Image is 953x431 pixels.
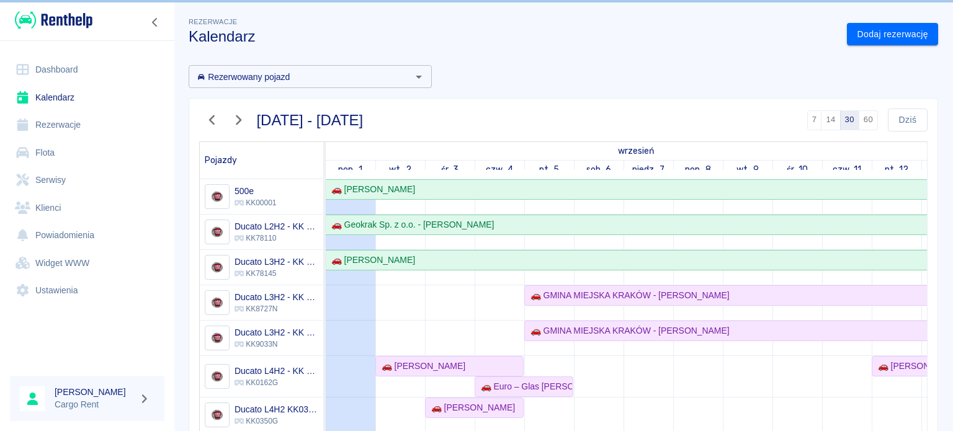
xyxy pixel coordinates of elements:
div: 🚗 [PERSON_NAME] [326,183,415,196]
h3: [DATE] - [DATE] [257,112,364,129]
a: Renthelp logo [10,10,92,30]
p: Cargo Rent [55,398,134,411]
a: 7 września 2025 [629,161,668,179]
p: KK00001 [235,197,276,208]
h6: Ducato L3H2 - KK 78145 [235,255,318,268]
div: 🚗 GMINA MIEJSKA KRAKÓW - [PERSON_NAME] [526,289,730,302]
button: 60 dni [859,110,878,130]
p: KK9033N [235,339,318,350]
p: KK0350G [235,415,318,427]
div: 🚗 Geokrak Sp. z o.o. - [PERSON_NAME] [326,218,494,231]
div: 🚗 [PERSON_NAME] [426,401,515,414]
a: 1 września 2025 [615,142,657,160]
a: 4 września 2025 [483,161,516,179]
h6: Ducato L4H2 - KK 0162G [235,365,318,377]
a: Klienci [10,194,164,222]
input: Wyszukaj i wybierz pojazdy... [192,69,408,84]
h6: Ducato L3H2 - KK 9033N [235,326,318,339]
a: 3 września 2025 [438,161,462,179]
img: Image [207,257,227,278]
a: Widget WWW [10,249,164,277]
p: KK0162G [235,377,318,388]
button: Otwórz [410,68,427,86]
img: Image [207,328,227,349]
p: KK78145 [235,268,318,279]
a: Dodaj rezerwację [847,23,938,46]
h6: 500e [235,185,276,197]
a: 9 września 2025 [733,161,762,179]
button: 7 dni [807,110,822,130]
img: Image [207,367,227,387]
button: 14 dni [821,110,840,130]
span: Pojazdy [205,155,237,166]
a: Kalendarz [10,84,164,112]
a: 5 września 2025 [536,161,563,179]
a: Rezerwacje [10,111,164,139]
img: Image [207,187,227,207]
img: Image [207,222,227,242]
div: 🚗 GMINA MIEJSKA KRAKÓW - [PERSON_NAME] [526,324,730,337]
img: Image [207,405,227,425]
h3: Kalendarz [189,28,837,45]
img: Image [207,293,227,313]
a: 8 września 2025 [682,161,714,179]
a: Serwisy [10,166,164,194]
p: KK78110 [235,233,318,244]
div: 🚗 [PERSON_NAME] [326,254,415,267]
a: 11 września 2025 [830,161,865,179]
img: Renthelp logo [15,10,92,30]
a: 6 września 2025 [583,161,615,179]
div: 🚗 Euro – Glas [PERSON_NAME] Noga S.J - [PERSON_NAME] [476,380,572,393]
span: Rezerwacje [189,18,237,25]
button: 30 dni [840,110,859,130]
a: 12 września 2025 [882,161,912,179]
h6: Ducato L2H2 - KK 78110 [235,220,318,233]
a: Flota [10,139,164,167]
p: KK8727N [235,303,318,314]
div: 🚗 [PERSON_NAME] [377,360,465,373]
a: 10 września 2025 [784,161,812,179]
h6: Ducato L4H2 KK0350G [235,403,318,415]
h6: [PERSON_NAME] [55,386,134,398]
a: Dashboard [10,56,164,84]
button: Dziś [888,109,928,131]
a: Powiadomienia [10,221,164,249]
h6: Ducato L3H2 - KK 8727N [235,291,318,303]
a: Ustawienia [10,277,164,304]
a: 1 września 2025 [335,161,365,179]
a: 2 września 2025 [386,161,414,179]
button: Zwiń nawigację [146,14,164,30]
